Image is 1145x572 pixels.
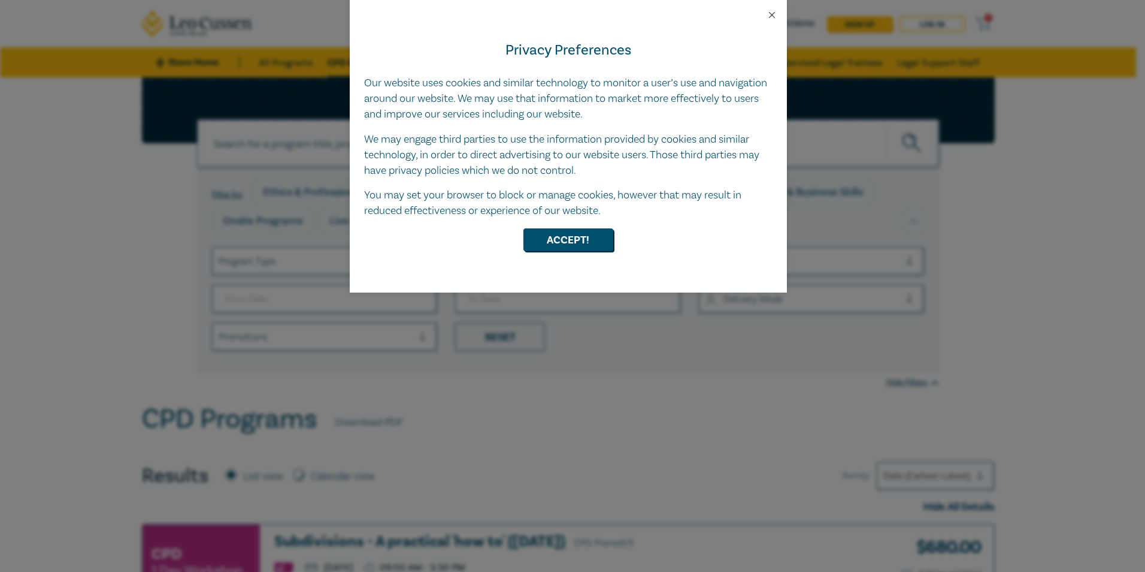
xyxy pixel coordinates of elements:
[364,188,773,219] p: You may set your browser to block or manage cookies, however that may result in reduced effective...
[364,132,773,179] p: We may engage third parties to use the information provided by cookies and similar technology, in...
[523,228,613,251] button: Accept!
[767,10,777,20] button: Close
[364,40,773,61] h4: Privacy Preferences
[364,76,773,122] p: Our website uses cookies and similar technology to monitor a user’s use and navigation around our...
